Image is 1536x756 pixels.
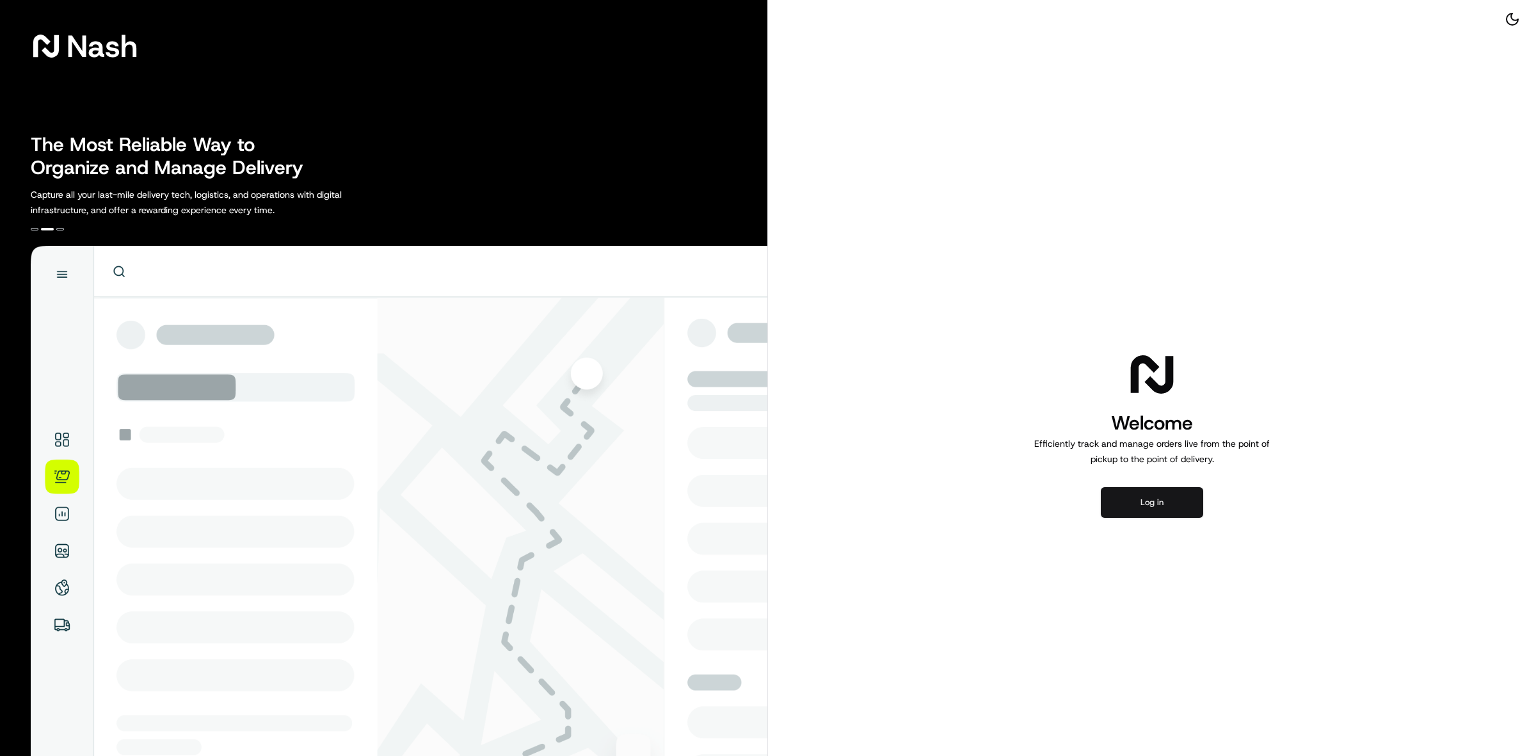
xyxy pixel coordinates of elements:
[31,133,317,179] h2: The Most Reliable Way to Organize and Manage Delivery
[1029,410,1275,436] h1: Welcome
[1101,487,1203,518] button: Log in
[1029,436,1275,467] p: Efficiently track and manage orders live from the point of pickup to the point of delivery.
[31,187,399,218] p: Capture all your last-mile delivery tech, logistics, and operations with digital infrastructure, ...
[67,33,138,59] span: Nash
